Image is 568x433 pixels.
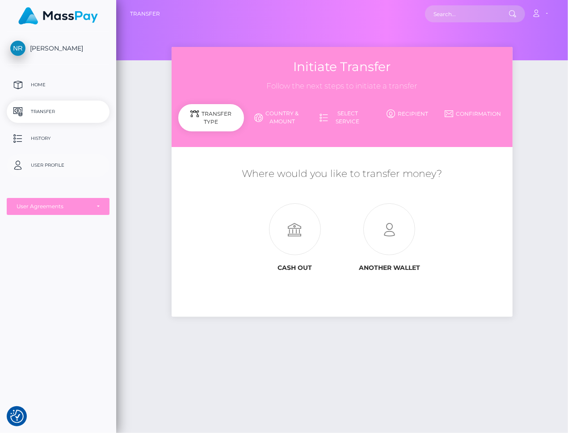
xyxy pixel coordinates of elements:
[375,106,441,122] a: Recipient
[309,106,375,129] a: Select Service
[10,105,106,118] p: Transfer
[425,5,509,22] input: Search...
[178,104,244,131] div: Transfer Type
[10,132,106,145] p: History
[7,44,109,52] span: [PERSON_NAME]
[17,203,90,210] div: User Agreements
[7,74,109,96] a: Home
[349,264,430,272] h6: Another wallet
[130,4,160,23] a: Transfer
[178,167,506,181] h5: Where would you like to transfer money?
[178,58,506,76] h3: Initiate Transfer
[244,106,310,129] a: Country & Amount
[7,101,109,123] a: Transfer
[10,159,106,172] p: User Profile
[18,7,98,25] img: MassPay
[7,198,109,215] button: User Agreements
[10,78,106,92] p: Home
[7,154,109,177] a: User Profile
[254,264,336,272] h6: Cash out
[10,410,24,423] img: Revisit consent button
[7,127,109,150] a: History
[178,81,506,92] h3: Follow the next steps to initiate a transfer
[440,106,506,122] a: Confirmation
[10,410,24,423] button: Consent Preferences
